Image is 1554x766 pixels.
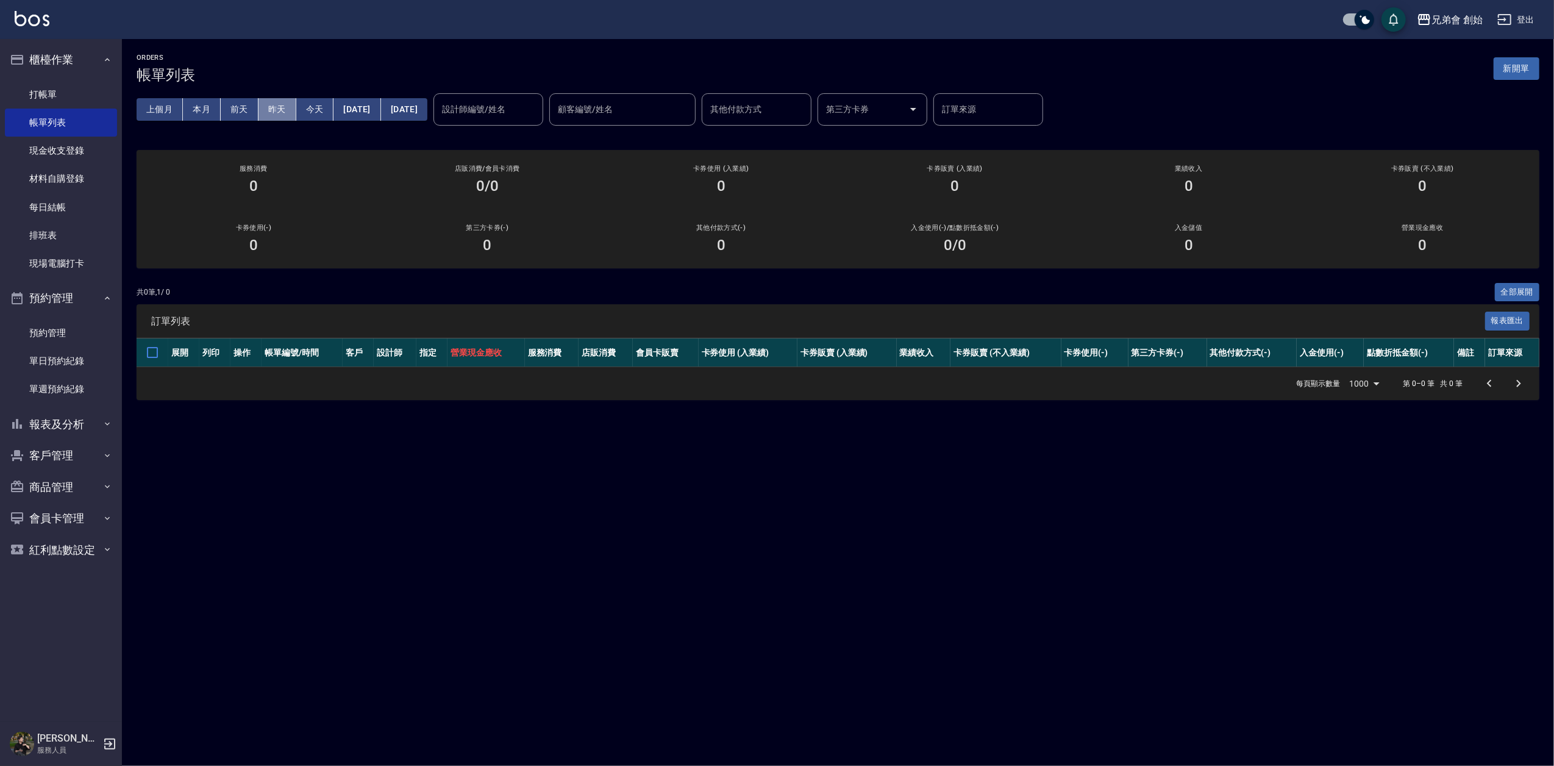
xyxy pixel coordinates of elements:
th: 業績收入 [897,338,951,367]
h3: 0 [950,177,959,195]
h3: 0 [717,177,725,195]
button: 兄弟會 創始 [1412,7,1488,32]
button: 今天 [296,98,334,121]
button: 會員卡管理 [5,503,117,534]
a: 現金收支登錄 [5,137,117,165]
h3: 0 [483,237,491,254]
h2: 卡券販賣 (入業績) [853,165,1058,173]
h3: 0 [1418,177,1427,195]
button: 客戶管理 [5,440,117,471]
th: 卡券販賣 (入業績) [797,338,896,367]
th: 其他付款方式(-) [1207,338,1297,367]
button: 報表及分析 [5,409,117,440]
a: 新開單 [1494,62,1539,74]
a: 打帳單 [5,81,117,109]
button: 本月 [183,98,221,121]
h2: 其他付款方式(-) [619,224,824,232]
a: 單週預約紀錄 [5,375,117,403]
button: 預約管理 [5,282,117,314]
h3: 0 [249,177,258,195]
button: 上個月 [137,98,183,121]
div: 1000 [1345,367,1384,400]
a: 現場電腦打卡 [5,249,117,277]
h2: 店販消費 /會員卡消費 [385,165,590,173]
th: 點數折抵金額(-) [1364,338,1454,367]
button: [DATE] [381,98,427,121]
p: 服務人員 [37,745,99,756]
button: 全部展開 [1495,283,1540,302]
h2: 卡券使用(-) [151,224,356,232]
h5: [PERSON_NAME] [37,732,99,745]
th: 設計師 [374,338,416,367]
p: 每頁顯示數量 [1296,378,1340,389]
p: 第 0–0 筆 共 0 筆 [1403,378,1463,389]
h3: 0 [1185,237,1193,254]
button: [DATE] [333,98,380,121]
a: 材料自購登錄 [5,165,117,193]
th: 卡券使用 (入業績) [699,338,797,367]
th: 卡券販賣 (不入業績) [950,338,1061,367]
img: Logo [15,11,49,26]
th: 第三方卡券(-) [1128,338,1207,367]
h2: ORDERS [137,54,195,62]
h3: 0 [249,237,258,254]
h3: 0 [1185,177,1193,195]
button: 登出 [1492,9,1539,31]
button: 報表匯出 [1485,312,1530,331]
h2: 卡券使用 (入業績) [619,165,824,173]
button: Open [904,99,923,119]
th: 會員卡販賣 [633,338,699,367]
button: 前天 [221,98,258,121]
h2: 入金儲值 [1086,224,1291,232]
h3: 0 /0 [944,237,966,254]
p: 共 0 筆, 1 / 0 [137,287,170,298]
h2: 營業現金應收 [1321,224,1525,232]
a: 帳單列表 [5,109,117,137]
button: 紅利點數設定 [5,534,117,566]
h3: 0 [1418,237,1427,254]
th: 入金使用(-) [1297,338,1364,367]
img: Person [10,732,34,756]
span: 訂單列表 [151,315,1485,328]
th: 營業現金應收 [447,338,524,367]
th: 列印 [199,338,230,367]
button: 新開單 [1494,57,1539,80]
th: 展開 [168,338,199,367]
h3: 帳單列表 [137,66,195,84]
th: 店販消費 [579,338,633,367]
th: 客戶 [343,338,374,367]
a: 單日預約紀錄 [5,347,117,375]
h2: 入金使用(-) /點數折抵金額(-) [853,224,1058,232]
button: 櫃檯作業 [5,44,117,76]
h2: 卡券販賣 (不入業績) [1321,165,1525,173]
h3: 服務消費 [151,165,356,173]
th: 帳單編號/時間 [262,338,343,367]
a: 預約管理 [5,319,117,347]
a: 報表匯出 [1485,315,1530,326]
th: 服務消費 [525,338,579,367]
th: 卡券使用(-) [1061,338,1128,367]
h3: 0 [717,237,725,254]
th: 訂單來源 [1485,338,1539,367]
div: 兄弟會 創始 [1431,12,1483,27]
h3: 0/0 [476,177,499,195]
h2: 業績收入 [1086,165,1291,173]
th: 備註 [1454,338,1485,367]
th: 指定 [416,338,447,367]
button: 商品管理 [5,471,117,503]
a: 每日結帳 [5,193,117,221]
h2: 第三方卡券(-) [385,224,590,232]
th: 操作 [230,338,262,367]
button: save [1381,7,1406,32]
a: 排班表 [5,221,117,249]
button: 昨天 [258,98,296,121]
